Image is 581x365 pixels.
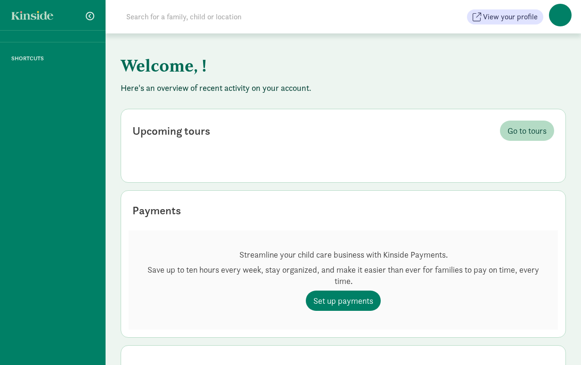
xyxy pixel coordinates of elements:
[147,249,539,260] p: Streamline your child care business with Kinside Payments.
[121,49,566,82] h1: Welcome, !
[306,291,381,311] a: Set up payments
[467,9,543,24] button: View your profile
[507,124,547,137] span: Go to tours
[121,8,385,26] input: Search for a family, child or location
[483,11,538,23] span: View your profile
[132,202,181,219] div: Payments
[121,82,566,94] p: Here's an overview of recent activity on your account.
[313,294,373,307] span: Set up payments
[132,122,210,139] div: Upcoming tours
[500,121,554,141] a: Go to tours
[147,264,539,287] p: Save up to ten hours every week, stay organized, and make it easier than ever for families to pay...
